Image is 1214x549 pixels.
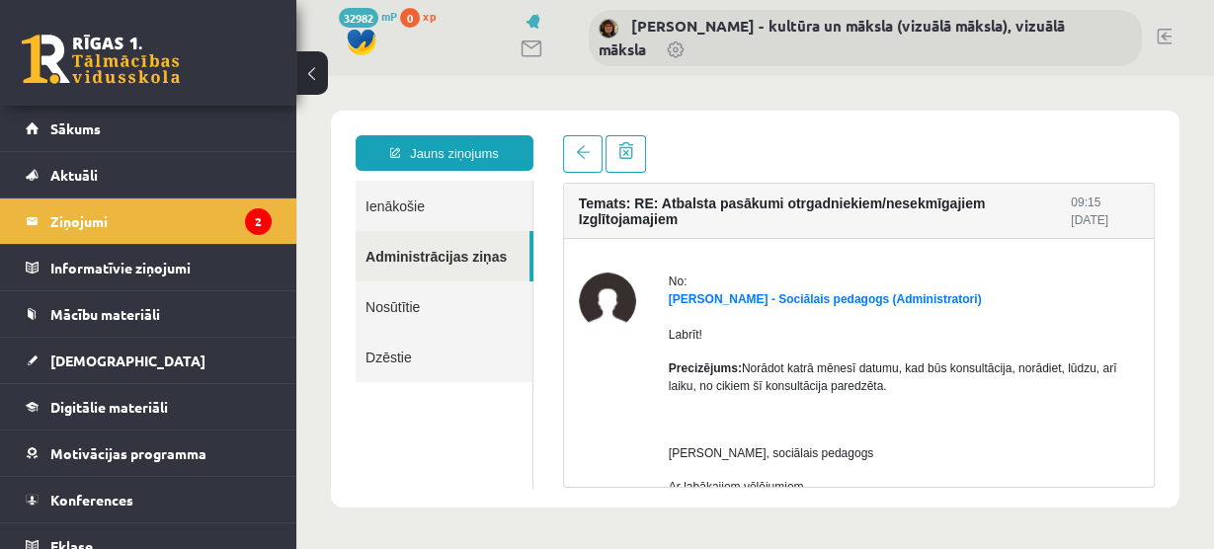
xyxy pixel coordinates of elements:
[372,285,445,299] strong: Precizējums:
[283,196,340,254] img: Dagnija Gaubšteina - Sociālais pedagogs
[50,245,272,290] legend: Informatīvie ziņojumi
[59,205,236,256] a: Nosūtītie
[599,16,1065,59] a: [PERSON_NAME] - kultūra un māksla (vizuālā māksla), vizuālā māksla
[339,8,397,24] a: 32982 mP
[26,106,272,151] a: Sākums
[50,166,98,184] span: Aktuāli
[372,216,686,230] a: [PERSON_NAME] - Sociālais pedagogs (Administratori)
[50,198,272,244] legend: Ziņojumi
[599,19,618,39] img: Ilze Kolka - kultūra un māksla (vizuālā māksla), vizuālā māksla
[372,250,843,268] p: Labrīt!
[22,35,180,84] a: Rīgas 1. Tālmācības vidusskola
[26,431,272,476] a: Motivācijas programma
[400,8,420,28] span: 0
[245,208,272,235] i: 2
[26,152,272,197] a: Aktuāli
[26,338,272,383] a: [DEMOGRAPHIC_DATA]
[372,368,843,386] p: [PERSON_NAME], sociālais pedagogs
[381,8,397,24] span: mP
[50,398,168,416] span: Digitālie materiāli
[283,119,774,151] h4: Temats: RE: Atbalsta pasākumi otrgadniekiem/nesekmīgajiem Izglītojamajiem
[50,491,133,509] span: Konferences
[59,155,233,205] a: Administrācijas ziņas
[339,8,378,28] span: 32982
[59,256,236,306] a: Dzēstie
[372,402,843,509] p: Ar labākajiem vēlējumiem Rīgas 1. Tālmācības vidusskola [STREET_ADDRESS] Jautājumi? Zvani! 291371...
[26,384,272,430] a: Digitālie materiāli
[59,105,236,155] a: Ienākošie
[26,477,272,522] a: Konferences
[50,352,205,369] span: [DEMOGRAPHIC_DATA]
[50,444,206,462] span: Motivācijas programma
[372,196,843,214] div: No:
[26,291,272,337] a: Mācību materiāli
[50,119,101,137] span: Sākums
[372,283,843,319] p: Norādot katrā mēnesī datumu, kad būs konsultācija, norādiet, lūdzu, arī laiku, no cikiem šī konsu...
[50,305,160,323] span: Mācību materiāli
[400,8,445,24] a: 0 xp
[26,198,272,244] a: Ziņojumi2
[423,8,436,24] span: xp
[26,245,272,290] a: Informatīvie ziņojumi
[59,59,237,95] a: Jauns ziņojums
[774,118,843,153] div: 09:15 [DATE]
